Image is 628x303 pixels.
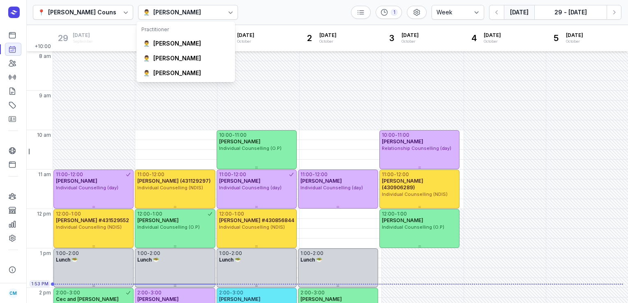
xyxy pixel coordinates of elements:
[68,250,79,257] div: 2:00
[219,178,261,184] span: [PERSON_NAME]
[300,250,310,257] div: 1:00
[382,145,451,151] span: Relationship Counselling (day)
[235,132,247,138] div: 11:00
[48,7,132,17] div: [PERSON_NAME] Counselling
[56,211,69,217] div: 12:00
[314,289,325,296] div: 3:00
[395,132,397,138] div: -
[153,7,201,17] div: [PERSON_NAME]
[382,217,423,223] span: [PERSON_NAME]
[68,171,70,178] div: -
[153,54,201,62] div: [PERSON_NAME]
[229,250,231,257] div: -
[396,171,409,178] div: 12:00
[153,69,201,77] div: [PERSON_NAME]
[303,32,316,45] div: 2
[319,32,337,39] span: [DATE]
[566,32,583,39] span: [DATE]
[219,289,230,296] div: 2:00
[150,250,160,257] div: 2:00
[152,211,162,217] div: 1:00
[232,289,243,296] div: 3:00
[382,171,394,178] div: 11:00
[382,211,395,217] div: 12:00
[69,211,71,217] div: -
[137,211,150,217] div: 12:00
[300,257,322,263] span: Lunch 🥗
[566,39,583,44] div: October
[73,39,93,44] div: September
[300,289,311,296] div: 2:00
[534,5,607,20] button: 29 - [DATE]
[219,171,231,178] div: 11:00
[56,224,122,230] span: Individual Counselling (NDIS)
[67,289,69,296] div: -
[402,39,419,44] div: October
[147,250,150,257] div: -
[40,250,51,257] span: 1 pm
[394,171,396,178] div: -
[219,224,285,230] span: Individual Counselling (NDIS)
[71,211,81,217] div: 1:00
[143,7,150,17] div: 👨‍⚕️
[143,69,150,77] div: 👨‍⚕️
[219,211,232,217] div: 12:00
[150,289,162,296] div: 3:00
[232,211,234,217] div: -
[39,53,51,60] span: 8 am
[313,250,323,257] div: 2:00
[402,32,419,39] span: [DATE]
[397,211,407,217] div: 1:00
[300,185,363,191] span: Individual Counselling (day)
[39,289,51,296] span: 2 pm
[385,32,398,45] div: 3
[56,289,67,296] div: 2:00
[484,39,501,44] div: October
[300,296,342,302] span: [PERSON_NAME]
[150,211,152,217] div: -
[233,171,246,178] div: 12:00
[382,191,448,197] span: Individual Counselling (NDIS)
[237,39,254,44] div: October
[143,39,150,48] div: 👨‍⚕️
[152,171,164,178] div: 12:00
[137,224,200,230] span: Individual Counselling (O.P)
[137,171,149,178] div: 11:00
[382,138,423,145] span: [PERSON_NAME]
[37,132,51,138] span: 10 am
[137,217,179,223] span: [PERSON_NAME]
[382,178,423,191] span: [PERSON_NAME] (430906289)
[219,296,261,302] span: [PERSON_NAME]
[56,178,97,184] span: [PERSON_NAME]
[315,171,328,178] div: 12:00
[311,289,314,296] div: -
[56,185,118,191] span: Individual Counselling (day)
[137,289,148,296] div: 2:00
[391,9,397,16] div: 1
[549,32,563,45] div: 5
[300,178,342,184] span: [PERSON_NAME]
[56,171,68,178] div: 11:00
[31,280,48,287] span: 1:53 PM
[137,250,147,257] div: 1:00
[56,257,78,263] span: Lunch 🥗
[219,217,294,223] span: [PERSON_NAME] #430856844
[56,296,119,302] span: Cec and [PERSON_NAME]
[467,32,480,45] div: 4
[319,39,337,44] div: October
[137,178,211,184] span: [PERSON_NAME] (431129297)
[310,250,313,257] div: -
[219,132,232,138] div: 10:00
[484,32,501,39] span: [DATE]
[231,250,242,257] div: 2:00
[234,211,244,217] div: 1:00
[66,250,68,257] div: -
[219,257,241,263] span: Lunch 🥗
[237,32,254,39] span: [DATE]
[137,257,159,263] span: Lunch 🥗
[141,26,230,33] div: Practitioner
[219,138,261,145] span: [PERSON_NAME]
[9,288,17,298] span: CM
[219,250,229,257] div: 1:00
[56,217,129,223] span: [PERSON_NAME] #431529552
